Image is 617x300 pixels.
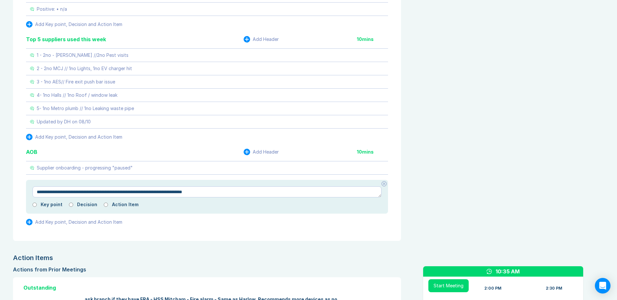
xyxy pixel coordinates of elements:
[357,37,388,42] div: 10 mins
[37,93,117,98] div: 4- 1no Halls // 1no Roof / window leak
[26,35,106,43] div: Top 5 suppliers used this week
[37,165,133,170] div: Supplier onboarding - progressing "paused"
[595,278,610,294] div: Open Intercom Messenger
[484,286,502,291] div: 2:00 PM
[41,202,62,207] label: Key point
[35,219,122,225] div: Add Key point, Decision and Action Item
[26,21,122,28] button: Add Key point, Decision and Action Item
[77,202,97,207] label: Decision
[26,148,37,156] div: AOB
[428,279,469,292] button: Start Meeting
[37,66,132,71] div: 2 - 2no MCJ // 1no Lights, 1no EV charger hit
[37,106,134,111] div: 5- 1no Metro plumb // 1no Leaking waste pipe
[35,22,122,27] div: Add Key point, Decision and Action Item
[37,53,128,58] div: 1 - 2no - [PERSON_NAME] //2no Pest visits
[26,219,122,225] button: Add Key point, Decision and Action Item
[26,134,122,140] button: Add Key point, Decision and Action Item
[546,286,562,291] div: 2:30 PM
[496,268,520,275] div: 10:35 AM
[244,149,279,155] button: Add Header
[112,202,139,207] label: Action Item
[13,266,401,273] div: Actions from Prior Meetings
[253,37,279,42] div: Add Header
[37,79,115,84] div: 3 - 1no AES// Fire exit push bar issue
[244,36,279,43] button: Add Header
[35,134,122,140] div: Add Key point, Decision and Action Item
[37,119,91,124] div: Updated by DH on 08/10
[13,254,401,262] div: Action Items
[37,6,67,12] div: Positive: • n/a
[253,149,279,155] div: Add Header
[23,284,391,292] div: Outstanding
[357,149,388,155] div: 10 mins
